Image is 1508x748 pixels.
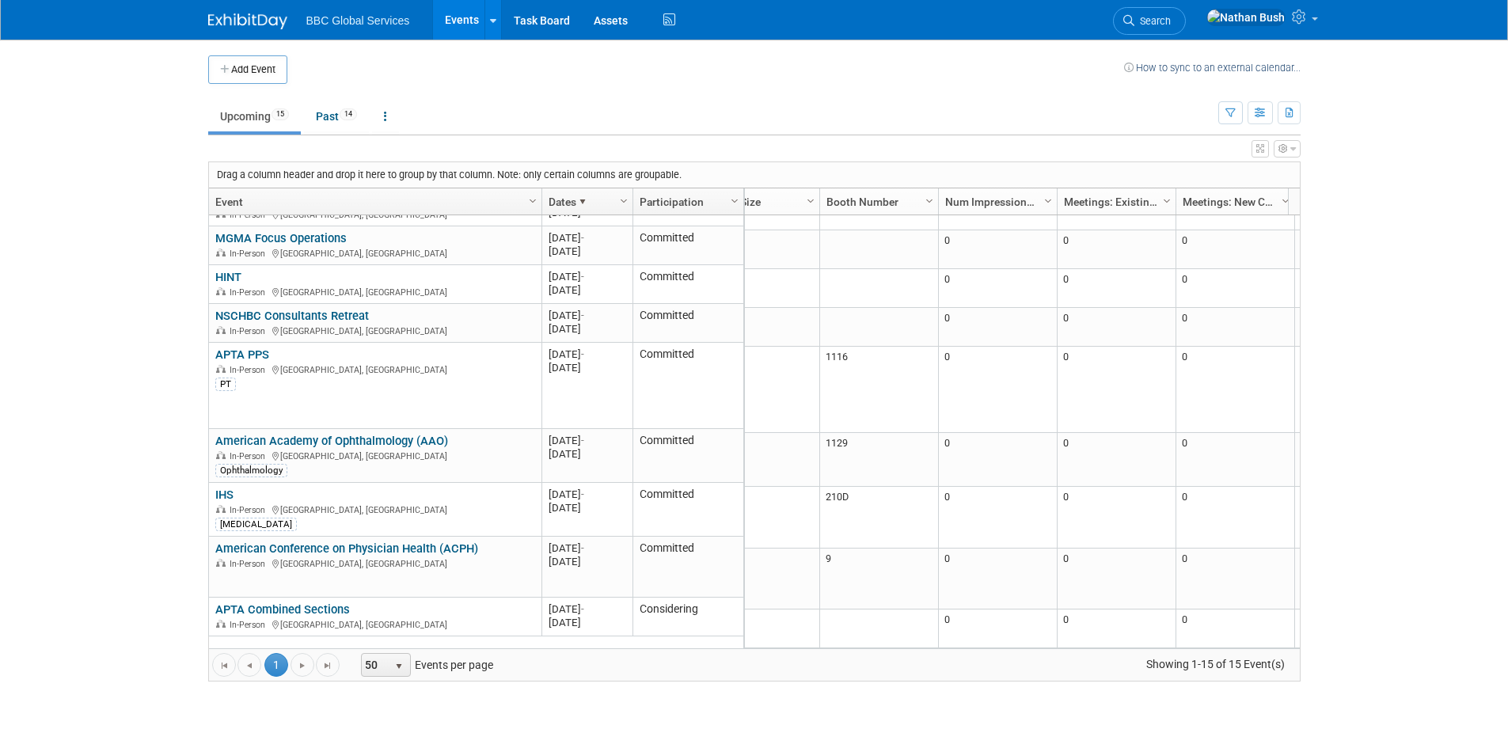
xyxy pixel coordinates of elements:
[1134,15,1171,27] span: Search
[938,347,1057,433] td: 0
[215,378,236,390] div: PT
[549,309,625,322] div: [DATE]
[1294,549,1413,609] td: 0
[826,188,928,215] a: Booth Number
[549,616,625,629] div: [DATE]
[1277,188,1294,212] a: Column Settings
[272,108,289,120] span: 15
[632,598,743,636] td: Considering
[215,617,534,631] div: [GEOGRAPHIC_DATA], [GEOGRAPHIC_DATA]
[549,541,625,555] div: [DATE]
[617,195,630,207] span: Column Settings
[230,505,270,515] span: In-Person
[216,326,226,334] img: In-Person Event
[938,487,1057,549] td: 0
[549,602,625,616] div: [DATE]
[1176,308,1294,347] td: 0
[819,433,938,487] td: 1129
[1057,609,1176,648] td: 0
[215,188,531,215] a: Event
[1158,188,1176,212] a: Column Settings
[1057,549,1176,609] td: 0
[549,322,625,336] div: [DATE]
[632,304,743,343] td: Committed
[549,434,625,447] div: [DATE]
[215,231,347,245] a: MGMA Focus Operations
[549,270,625,283] div: [DATE]
[819,549,938,609] td: 9
[215,270,241,284] a: HINT
[1294,433,1413,487] td: 0
[215,285,534,298] div: [GEOGRAPHIC_DATA], [GEOGRAPHIC_DATA]
[581,542,584,554] span: -
[216,505,226,513] img: In-Person Event
[216,559,226,567] img: In-Person Event
[215,464,287,477] div: Ophthalmology
[1176,609,1294,648] td: 0
[632,226,743,265] td: Committed
[216,620,226,628] img: In-Person Event
[230,326,270,336] span: In-Person
[209,162,1300,188] div: Drag a column header and drop it here to group by that column. Note: only certain columns are gro...
[581,309,584,321] span: -
[215,434,448,448] a: American Academy of Ophthalmology (AAO)
[1279,195,1292,207] span: Column Settings
[1294,308,1413,347] td: 0
[230,620,270,630] span: In-Person
[581,435,584,446] span: -
[804,195,817,207] span: Column Settings
[632,343,743,429] td: Committed
[549,501,625,514] div: [DATE]
[215,324,534,337] div: [GEOGRAPHIC_DATA], [GEOGRAPHIC_DATA]
[640,188,733,215] a: Participation
[701,487,819,549] td: 10X20
[819,347,938,433] td: 1116
[1042,195,1054,207] span: Column Settings
[549,555,625,568] div: [DATE]
[208,13,287,29] img: ExhibitDay
[549,361,625,374] div: [DATE]
[938,269,1057,308] td: 0
[549,488,625,501] div: [DATE]
[728,195,741,207] span: Column Settings
[321,659,334,672] span: Go to the last page
[1294,609,1413,648] td: 0
[938,308,1057,347] td: 0
[230,559,270,569] span: In-Person
[215,556,534,570] div: [GEOGRAPHIC_DATA], [GEOGRAPHIC_DATA]
[340,108,357,120] span: 14
[212,653,236,677] a: Go to the first page
[945,188,1046,215] a: Num Impressions: Booth
[938,609,1057,648] td: 0
[526,195,539,207] span: Column Settings
[264,653,288,677] span: 1
[1057,230,1176,269] td: 0
[1057,269,1176,308] td: 0
[215,602,350,617] a: APTA Combined Sections
[923,195,936,207] span: Column Settings
[216,451,226,459] img: In-Person Event
[1294,347,1413,433] td: 0
[708,188,809,215] a: Booth Size
[632,537,743,598] td: Committed
[208,101,301,131] a: Upcoming15
[340,653,509,677] span: Events per page
[1294,487,1413,549] td: 0
[1124,62,1301,74] a: How to sync to an external calendar...
[362,654,389,676] span: 50
[230,451,270,461] span: In-Person
[230,365,270,375] span: In-Person
[549,188,622,215] a: Dates
[1176,487,1294,549] td: 0
[938,433,1057,487] td: 0
[215,541,478,556] a: American Conference on Physician Health (ACPH)
[291,653,314,677] a: Go to the next page
[1183,188,1284,215] a: Meetings: New Customers
[215,347,269,362] a: APTA PPS
[216,249,226,256] img: In-Person Event
[1176,230,1294,269] td: 0
[1176,269,1294,308] td: 0
[581,348,584,360] span: -
[215,363,534,376] div: [GEOGRAPHIC_DATA], [GEOGRAPHIC_DATA]
[1206,9,1286,26] img: Nathan Bush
